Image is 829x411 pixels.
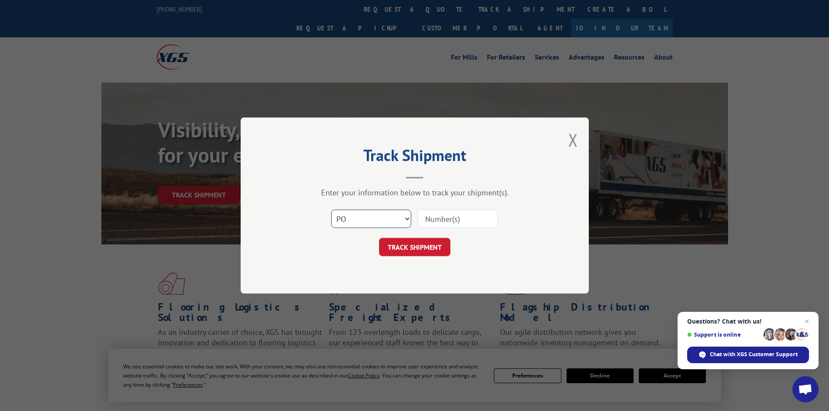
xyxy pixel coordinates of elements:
[687,318,809,325] span: Questions? Chat with us!
[687,331,760,338] span: Support is online
[710,351,798,358] span: Chat with XGS Customer Support
[802,316,812,327] span: Close chat
[687,347,809,363] div: Chat with XGS Customer Support
[284,149,545,166] h2: Track Shipment
[418,210,498,228] input: Number(s)
[379,238,450,256] button: TRACK SHIPMENT
[568,128,578,151] button: Close modal
[792,376,819,402] div: Open chat
[284,187,545,197] div: Enter your information below to track your shipment(s).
